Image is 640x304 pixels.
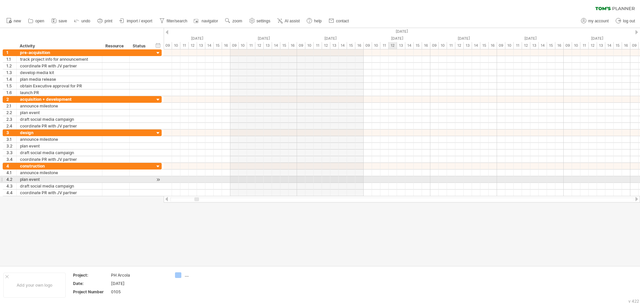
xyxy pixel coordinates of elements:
[20,156,99,163] div: coordinate PR with JV partner
[397,42,405,49] div: 13
[6,170,16,176] div: 4.1
[597,42,605,49] div: 13
[580,42,589,49] div: 11
[20,116,99,122] div: draft social media campaign
[232,19,242,23] span: zoom
[314,42,322,49] div: 11
[522,42,530,49] div: 12
[111,272,167,278] div: PH Arcola
[20,143,99,149] div: plan event
[111,281,167,286] div: [DATE]
[547,42,555,49] div: 15
[20,163,99,169] div: construction
[514,42,522,49] div: 11
[389,42,397,49] div: 12
[555,42,564,49] div: 16
[414,42,422,49] div: 15
[380,42,389,49] div: 11
[105,19,112,23] span: print
[422,42,430,49] div: 16
[20,109,99,116] div: plan event
[579,17,611,25] a: my account
[430,42,439,49] div: 09
[222,42,230,49] div: 16
[197,42,205,49] div: 13
[623,19,635,23] span: log out
[6,76,16,82] div: 1.4
[264,42,272,49] div: 13
[35,19,44,23] span: open
[6,129,16,136] div: 3
[6,123,16,129] div: 2.4
[447,42,455,49] div: 11
[255,42,264,49] div: 12
[297,42,305,49] div: 09
[72,17,92,25] a: undo
[347,42,355,49] div: 15
[336,19,349,23] span: contact
[247,42,255,49] div: 11
[355,42,364,49] div: 16
[314,19,322,23] span: help
[20,63,99,69] div: coordinate PR with JV partner
[20,89,99,96] div: launch PR
[289,42,297,49] div: 16
[622,42,630,49] div: 16
[6,103,16,109] div: 2.1
[20,56,99,62] div: track project info for announcement
[489,42,497,49] div: 16
[81,19,90,23] span: undo
[405,42,414,49] div: 14
[111,289,167,295] div: 0105
[155,176,161,183] div: scroll to activity
[339,42,347,49] div: 14
[6,83,16,89] div: 1.5
[167,19,187,23] span: filter/search
[297,35,364,42] div: Sunday, 9 November 2025
[364,35,430,42] div: Monday, 10 November 2025
[230,35,297,42] div: Saturday, 8 November 2025
[73,272,110,278] div: Project:
[6,49,16,56] div: 1
[20,76,99,82] div: plan media release
[20,170,99,176] div: announce milestone
[6,96,16,102] div: 2
[272,42,280,49] div: 14
[6,63,16,69] div: 1.2
[6,69,16,76] div: 1.3
[6,149,16,156] div: 3.3
[6,163,16,169] div: 4
[205,42,214,49] div: 14
[158,17,189,25] a: filter/search
[480,42,489,49] div: 15
[6,176,16,183] div: 4.2
[180,42,189,49] div: 11
[539,42,547,49] div: 14
[564,42,572,49] div: 09
[20,49,99,56] div: pre-acquisition
[164,42,172,49] div: 09
[105,43,126,49] div: Resource
[6,136,16,142] div: 3.1
[364,42,372,49] div: 09
[372,42,380,49] div: 10
[73,289,110,295] div: Project Number
[50,17,69,25] a: save
[189,42,197,49] div: 12
[20,96,99,102] div: acquisition + development
[305,17,324,25] a: help
[127,19,152,23] span: import / export
[439,42,447,49] div: 10
[133,43,147,49] div: Status
[172,42,180,49] div: 10
[497,42,505,49] div: 09
[327,17,351,25] a: contact
[257,19,270,23] span: settings
[497,35,564,42] div: Wednesday, 12 November 2025
[3,273,66,298] div: Add your own logo
[223,17,244,25] a: zoom
[6,143,16,149] div: 3.2
[564,35,630,42] div: Thursday, 13 November 2025
[239,42,247,49] div: 10
[305,42,314,49] div: 10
